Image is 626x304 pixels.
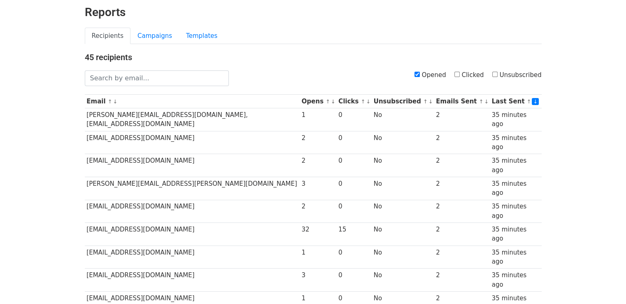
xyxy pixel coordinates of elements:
a: ↓ [532,98,539,105]
label: Opened [414,70,446,80]
a: ↓ [113,98,118,105]
td: 35 minutes ago [490,223,542,246]
td: 35 minutes ago [490,200,542,223]
td: 2 [434,269,490,292]
td: 1 [300,246,337,269]
a: ↑ [527,98,531,105]
td: 2 [434,131,490,154]
td: 35 minutes ago [490,269,542,292]
td: 0 [336,108,371,131]
th: Unsubscribed [372,95,434,108]
td: 0 [336,200,371,223]
a: ↓ [366,98,370,105]
td: 2 [434,177,490,200]
input: Opened [414,72,420,77]
td: [EMAIL_ADDRESS][DOMAIN_NAME] [85,200,300,223]
th: Last Sent [490,95,542,108]
td: 15 [336,223,371,246]
td: [PERSON_NAME][EMAIL_ADDRESS][PERSON_NAME][DOMAIN_NAME] [85,177,300,200]
td: 32 [300,223,337,246]
td: 2 [300,200,337,223]
td: 2 [300,131,337,154]
td: No [372,223,434,246]
td: 2 [434,223,490,246]
td: 0 [336,269,371,292]
th: Opens [300,95,337,108]
td: [EMAIL_ADDRESS][DOMAIN_NAME] [85,223,300,246]
td: [PERSON_NAME][EMAIL_ADDRESS][DOMAIN_NAME], [EMAIL_ADDRESS][DOMAIN_NAME] [85,108,300,131]
a: ↑ [108,98,112,105]
iframe: Chat Widget [585,264,626,304]
h2: Reports [85,5,542,19]
td: 0 [336,154,371,177]
td: 3 [300,269,337,292]
h4: 45 recipients [85,52,542,62]
input: Search by email... [85,70,229,86]
a: ↓ [428,98,433,105]
td: 35 minutes ago [490,177,542,200]
td: No [372,131,434,154]
td: [EMAIL_ADDRESS][DOMAIN_NAME] [85,269,300,292]
td: No [372,108,434,131]
td: No [372,177,434,200]
a: ↓ [331,98,335,105]
input: Clicked [454,72,460,77]
td: [EMAIL_ADDRESS][DOMAIN_NAME] [85,154,300,177]
th: Clicks [336,95,371,108]
a: ↑ [479,98,484,105]
td: 0 [336,131,371,154]
td: No [372,246,434,269]
a: Recipients [85,28,131,44]
td: 2 [434,108,490,131]
td: 3 [300,177,337,200]
td: 2 [434,246,490,269]
a: Templates [179,28,224,44]
td: 2 [434,154,490,177]
td: No [372,154,434,177]
a: Campaigns [130,28,179,44]
td: 2 [434,200,490,223]
td: [EMAIL_ADDRESS][DOMAIN_NAME] [85,246,300,269]
td: [EMAIL_ADDRESS][DOMAIN_NAME] [85,131,300,154]
th: Email [85,95,300,108]
td: 35 minutes ago [490,131,542,154]
td: 0 [336,246,371,269]
td: No [372,200,434,223]
td: No [372,269,434,292]
a: ↑ [361,98,365,105]
th: Emails Sent [434,95,490,108]
td: 2 [300,154,337,177]
td: 35 minutes ago [490,246,542,269]
td: 35 minutes ago [490,154,542,177]
a: ↑ [326,98,330,105]
td: 0 [336,177,371,200]
a: ↓ [484,98,489,105]
td: 1 [300,108,337,131]
label: Clicked [454,70,484,80]
input: Unsubscribed [492,72,498,77]
td: 35 minutes ago [490,108,542,131]
a: ↑ [423,98,428,105]
label: Unsubscribed [492,70,542,80]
